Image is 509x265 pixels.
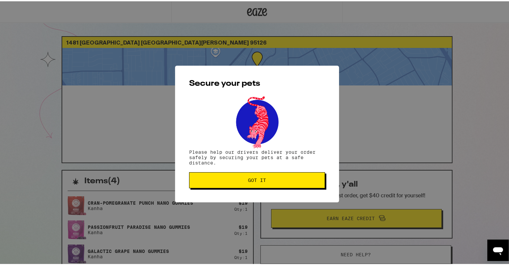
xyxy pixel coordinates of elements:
button: Got it [189,171,325,187]
iframe: Button to launch messaging window [487,238,509,260]
span: Got it [248,177,266,181]
img: pets [230,93,284,148]
h2: Secure your pets [189,78,325,86]
p: Please help our drivers deliver your order safely by securing your pets at a safe distance. [189,148,325,164]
